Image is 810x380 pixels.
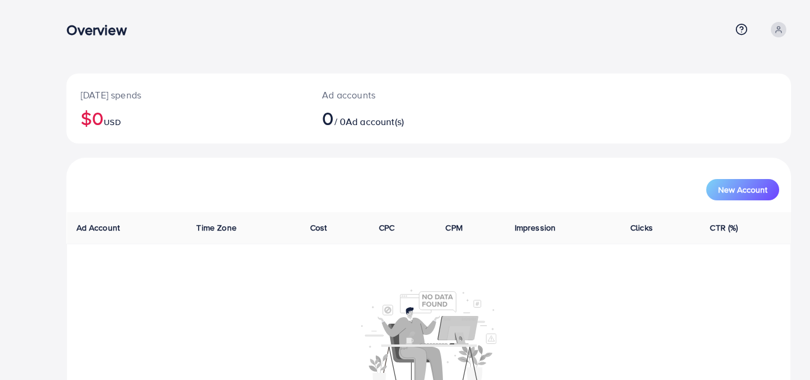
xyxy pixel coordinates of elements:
[346,115,404,128] span: Ad account(s)
[630,222,653,234] span: Clicks
[81,88,294,102] p: [DATE] spends
[710,222,738,234] span: CTR (%)
[104,116,120,128] span: USD
[718,186,767,194] span: New Account
[379,222,394,234] span: CPC
[322,88,475,102] p: Ad accounts
[322,104,334,132] span: 0
[445,222,462,234] span: CPM
[76,222,120,234] span: Ad Account
[322,107,475,129] h2: / 0
[310,222,327,234] span: Cost
[515,222,556,234] span: Impression
[196,222,236,234] span: Time Zone
[66,21,136,39] h3: Overview
[81,107,294,129] h2: $0
[706,179,779,200] button: New Account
